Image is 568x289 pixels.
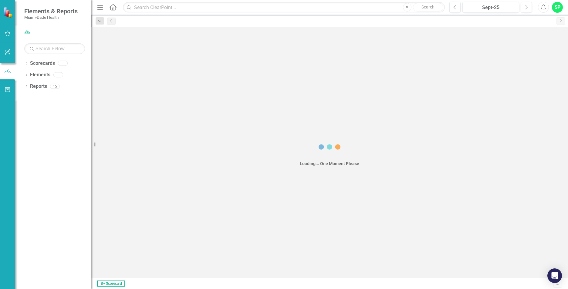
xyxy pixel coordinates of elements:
[97,281,125,287] span: By Scorecard
[547,268,562,283] div: Open Intercom Messenger
[552,2,563,13] button: SP
[465,4,517,11] div: Sept-25
[24,15,78,20] small: Miami-Dade Health
[24,8,78,15] span: Elements & Reports
[421,5,434,9] span: Search
[30,60,55,67] a: Scorecards
[50,84,60,89] div: 15
[413,3,443,12] button: Search
[462,2,519,13] button: Sept-25
[123,2,445,13] input: Search ClearPoint...
[24,43,85,54] input: Search Below...
[30,71,50,78] a: Elements
[30,83,47,90] a: Reports
[3,6,14,18] img: ClearPoint Strategy
[300,161,359,167] div: Loading... One Moment Please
